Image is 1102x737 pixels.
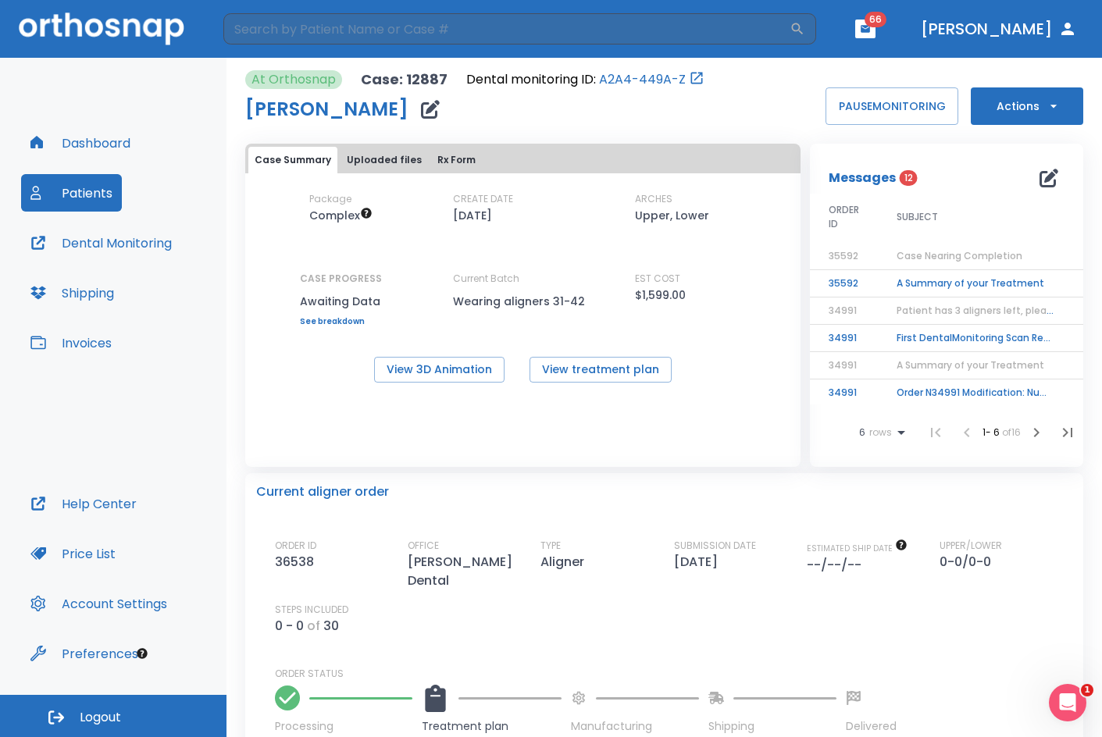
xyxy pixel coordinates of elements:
button: Actions [971,87,1083,125]
button: Dashboard [21,124,140,162]
p: Aligner [540,553,590,571]
button: Invoices [21,324,121,361]
p: Current aligner order [256,482,389,501]
span: 66 [865,12,886,27]
span: 1 - 6 [983,425,1002,439]
span: 34991 [829,304,857,317]
p: STEPS INCLUDED [275,603,348,617]
td: A Summary of your Treatment [878,270,1073,297]
p: of [307,617,320,636]
p: OFFICE [408,539,439,553]
span: ORDER ID [829,203,859,231]
button: Help Center [21,485,146,522]
p: CASE PROGRESS [300,272,382,286]
button: Account Settings [21,585,177,622]
span: 12 [900,170,918,186]
span: 35592 [829,249,858,262]
p: --/--/-- [807,556,868,575]
p: Shipping [708,718,836,735]
p: Delivered [846,718,897,735]
span: 6 [859,427,865,438]
a: See breakdown [300,317,382,326]
p: 0-0/0-0 [940,553,997,571]
p: At Orthosnap [251,70,336,89]
span: The date will be available after approving treatment plan [807,543,908,554]
p: Processing [275,718,412,735]
button: [PERSON_NAME] [915,15,1083,43]
td: 34991 [810,379,878,407]
button: Uploaded files [341,147,428,173]
div: Tooltip anchor [135,646,149,660]
span: 1 [1081,684,1093,696]
button: Case Summary [248,147,337,173]
p: CREATE DATE [453,192,513,206]
input: Search by Patient Name or Case # [223,13,790,45]
p: EST COST [635,272,680,286]
button: Dental Monitoring [21,224,181,262]
a: A2A4-449A-Z [599,70,686,89]
button: Rx Form [431,147,482,173]
p: Wearing aligners 31-42 [453,292,594,311]
h1: [PERSON_NAME] [245,100,408,119]
p: $1,599.00 [635,286,686,304]
p: Current Batch [453,272,594,286]
span: 34991 [829,358,857,372]
p: ARCHES [635,192,672,206]
span: A Summary of your Treatment [897,358,1044,372]
p: SUBMISSION DATE [674,539,756,553]
td: First DentalMonitoring Scan Review! [878,325,1073,352]
td: Order N34991 Modification: Number of requested steps! [878,379,1073,407]
p: 36538 [275,553,320,571]
div: tabs [248,147,797,173]
p: Dental monitoring ID: [466,70,596,89]
td: 35592 [810,270,878,297]
p: [DATE] [453,206,492,225]
p: ORDER STATUS [275,667,1072,681]
button: View 3D Animation [374,357,505,383]
p: ORDER ID [275,539,316,553]
button: Shipping [21,274,123,312]
p: TYPE [540,539,561,553]
p: Messages [829,169,896,187]
button: Preferences [21,635,148,672]
button: Price List [21,535,125,572]
p: 0 - 0 [275,617,304,636]
button: View treatment plan [530,357,672,383]
span: Logout [80,709,121,726]
span: of 16 [1002,425,1021,439]
button: PAUSEMONITORING [826,87,958,125]
td: 34991 [810,325,878,352]
span: Up to 50 Steps (100 aligners) [309,208,373,223]
p: Awaiting Data [300,292,382,311]
p: Manufacturing [571,718,699,735]
iframe: Intercom live chat [1049,684,1086,721]
p: [DATE] [674,553,724,571]
div: Open patient in dental monitoring portal [466,70,704,89]
span: rows [865,427,892,438]
span: Case Nearing Completion [897,249,1022,262]
p: [PERSON_NAME] Dental [408,553,540,590]
p: Package [309,192,351,206]
p: Case: 12887 [361,70,448,89]
p: UPPER/LOWER [940,539,1002,553]
img: Orthosnap [19,12,184,45]
p: Upper, Lower [635,206,709,225]
p: Treatment plan [422,718,562,735]
button: Patients [21,174,122,212]
span: SUBJECT [897,210,938,224]
p: 30 [323,617,339,636]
